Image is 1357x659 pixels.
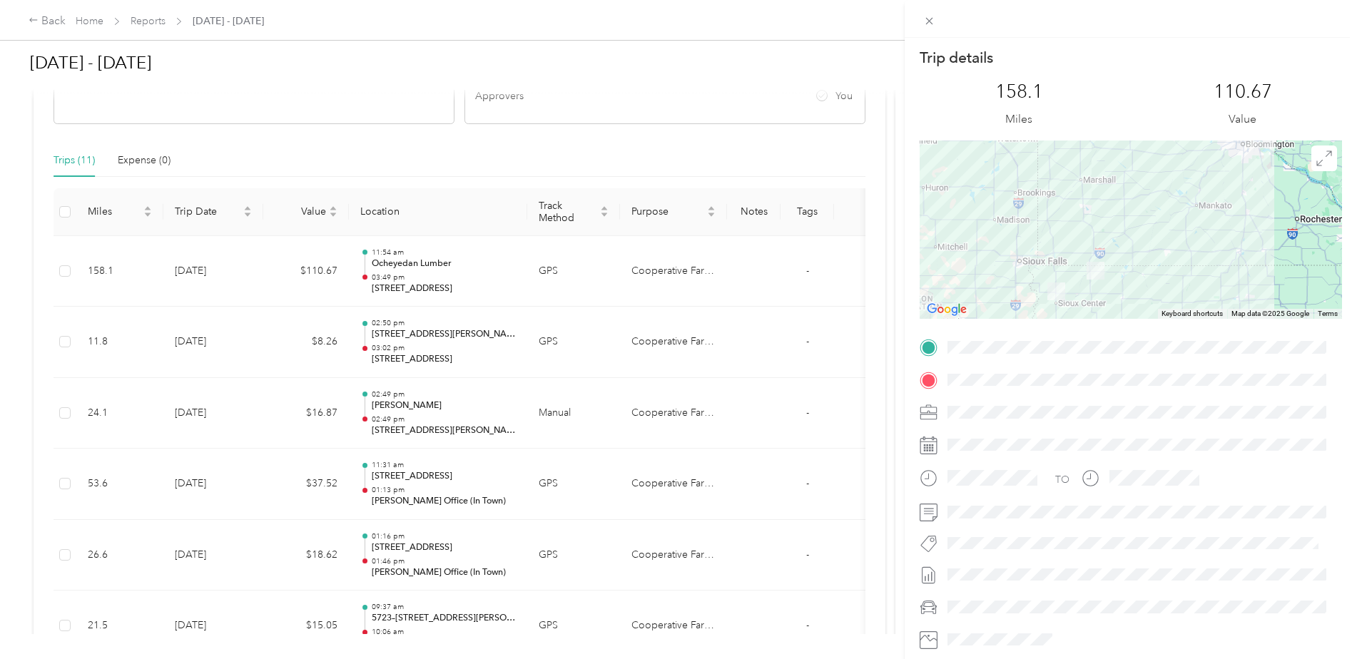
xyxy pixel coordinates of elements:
div: TO [1055,472,1069,487]
p: 158.1 [995,81,1043,103]
iframe: Everlance-gr Chat Button Frame [1277,579,1357,659]
p: Miles [1005,111,1032,128]
a: Open this area in Google Maps (opens a new window) [923,300,970,319]
button: Keyboard shortcuts [1162,309,1223,319]
span: Map data ©2025 Google [1231,310,1309,317]
p: Trip details [920,48,993,68]
p: Value [1229,111,1256,128]
a: Terms (opens in new tab) [1318,310,1338,317]
p: 110.67 [1214,81,1272,103]
img: Google [923,300,970,319]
